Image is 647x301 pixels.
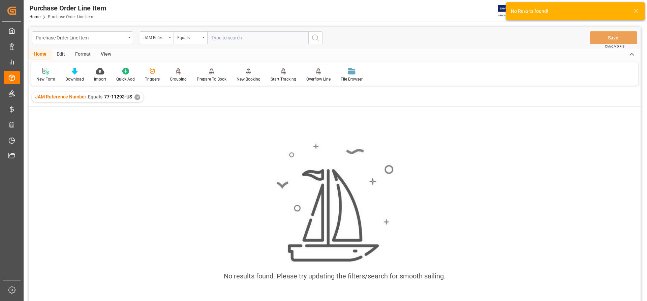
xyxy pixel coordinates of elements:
[498,5,521,17] img: Exertis%20JAM%20-%20Email%20Logo.jpg_1722504956.jpg
[144,33,166,41] div: JAM Reference Number
[32,31,133,44] button: open menu
[170,76,187,82] div: Grouping
[308,31,322,44] button: search button
[88,94,102,99] span: Equals
[197,76,226,82] div: Prepare To Book
[65,76,84,82] div: Download
[341,76,363,82] div: File Browser
[145,76,160,82] div: Triggers
[94,76,106,82] div: Import
[511,8,627,15] div: No Results found!
[70,49,96,60] div: Format
[306,76,331,82] div: Overflow Line
[96,49,116,60] div: View
[116,76,135,82] div: Quick Add
[104,94,132,99] span: 77-11293-US
[29,14,40,19] a: Home
[177,33,200,41] div: Equals
[36,76,55,82] div: New Form
[140,31,174,44] button: open menu
[52,49,70,60] div: Edit
[237,76,260,82] div: New Booking
[29,3,106,13] div: Purchase Order Line Item
[605,44,624,49] span: Ctrl/CMD + S
[35,94,86,99] span: JAM Reference Number
[207,31,308,44] input: Type to search
[29,49,52,60] div: Home
[590,31,637,44] button: Save
[134,94,140,100] div: ✕
[271,76,296,82] div: Start Tracking
[174,31,207,44] button: open menu
[224,271,445,281] div: No results found. Please try updating the filters/search for smooth sailing.
[36,33,126,41] div: Purchase Order Line Item
[276,143,394,263] img: smooth_sailing.jpeg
